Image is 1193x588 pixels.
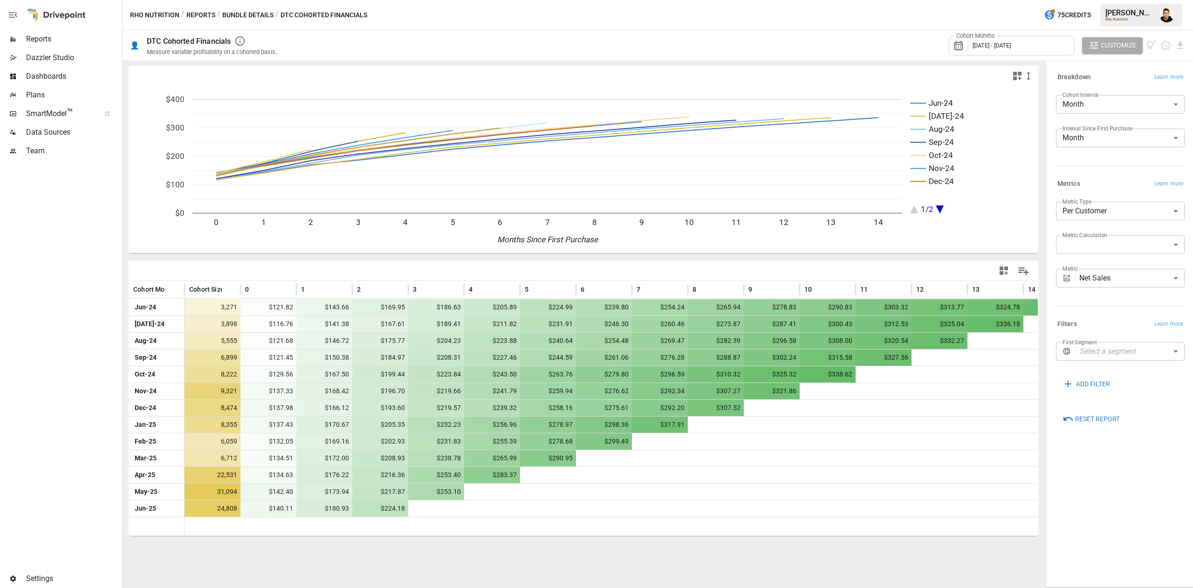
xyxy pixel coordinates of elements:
label: Metric Calculation [1063,231,1107,239]
span: $137.43 [245,417,295,433]
button: Sort [529,283,542,296]
div: Francisco Sanchez [1159,7,1174,22]
button: Reset Report [1056,411,1126,428]
span: $239.32 [469,400,518,416]
button: Sort [980,283,994,296]
span: $325.04 [916,316,966,332]
span: Aug-24 [133,333,179,349]
span: $324.78 [972,299,1022,315]
span: [DATE]-24 [133,316,179,332]
span: $292.20 [637,400,686,416]
div: / [275,9,279,21]
span: 5,555 [189,333,239,349]
button: Sort [473,283,487,296]
span: Reports [26,34,120,45]
text: Months Since First Purchase [497,235,598,244]
span: ™ [67,107,73,118]
button: Download report [1175,40,1186,51]
span: 24,808 [189,500,239,517]
span: $312.53 [860,316,910,332]
text: 3 [356,218,361,227]
text: 10 [685,218,694,227]
button: Sort [362,283,375,296]
span: $193.60 [357,400,406,416]
div: DTC Cohorted Financials [147,37,231,46]
span: Learn more [1154,179,1183,189]
div: [PERSON_NAME] [1105,8,1154,17]
button: Sort [753,283,766,296]
span: $320.54 [860,333,910,349]
span: $205.35 [357,417,406,433]
span: $134.63 [245,467,295,483]
span: 6 [581,285,584,294]
text: 2 [309,218,313,227]
span: $290.95 [525,450,574,466]
button: Manage Columns [1013,260,1034,281]
text: Oct-24 [929,150,953,160]
span: $273.87 [692,316,742,332]
span: Settings [26,573,120,584]
span: 2 [357,285,361,294]
span: $265.94 [692,299,742,315]
label: Cohort Months [954,32,997,40]
span: $255.39 [469,433,518,450]
label: Cohort Interval [1063,91,1098,99]
span: $299.49 [581,433,630,450]
span: $231.91 [525,316,574,332]
button: Francisco Sanchez [1154,2,1180,28]
text: 0 [214,218,219,227]
span: $278.97 [525,417,574,433]
span: Oct-24 [133,366,179,383]
span: 4 [469,285,473,294]
text: $0 [175,208,185,218]
span: $263.76 [525,366,574,383]
span: $243.50 [469,366,518,383]
span: Jan-25 [133,417,179,433]
span: $269.47 [637,333,686,349]
span: $288.87 [692,349,742,366]
label: Metric Type [1063,198,1091,205]
span: $327.56 [860,349,910,366]
span: 1 [301,285,305,294]
h6: Metrics [1057,179,1080,189]
span: $303.32 [860,299,910,315]
span: $298.36 [581,417,630,433]
span: Learn more [1154,320,1183,329]
span: 22,531 [189,467,239,483]
span: $169.95 [357,299,406,315]
span: Data Sources [26,127,120,138]
text: 11 [732,218,741,227]
button: Sort [166,283,179,296]
text: [DATE]-24 [929,111,964,121]
span: $261.06 [581,349,630,366]
span: $283.37 [469,467,518,483]
label: Metric [1063,265,1078,273]
text: 4 [403,218,408,227]
span: $276.28 [637,349,686,366]
div: 👤 [130,41,139,50]
span: 75 Credits [1057,9,1091,21]
button: Rho Nutrition [130,9,179,21]
span: $199.44 [357,366,406,383]
span: $321.86 [748,383,798,399]
span: $146.72 [301,333,350,349]
span: Feb-25 [133,433,179,450]
span: $204.23 [413,333,462,349]
span: $296.58 [748,333,798,349]
div: A chart. [129,85,1038,253]
span: $116.76 [245,316,295,332]
span: $132.05 [245,433,295,450]
span: 6,712 [189,450,239,466]
em: Select a segment [1079,347,1136,356]
button: Sort [585,283,598,296]
span: $186.63 [413,299,462,315]
button: Bundle Details [222,9,274,21]
span: Customize [1101,40,1136,51]
span: $223.84 [413,366,462,383]
span: $290.83 [804,299,854,315]
button: Sort [223,283,236,296]
span: $256.96 [469,417,518,433]
span: $317.91 [637,417,686,433]
div: / [217,9,220,21]
span: $278.68 [525,433,574,450]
